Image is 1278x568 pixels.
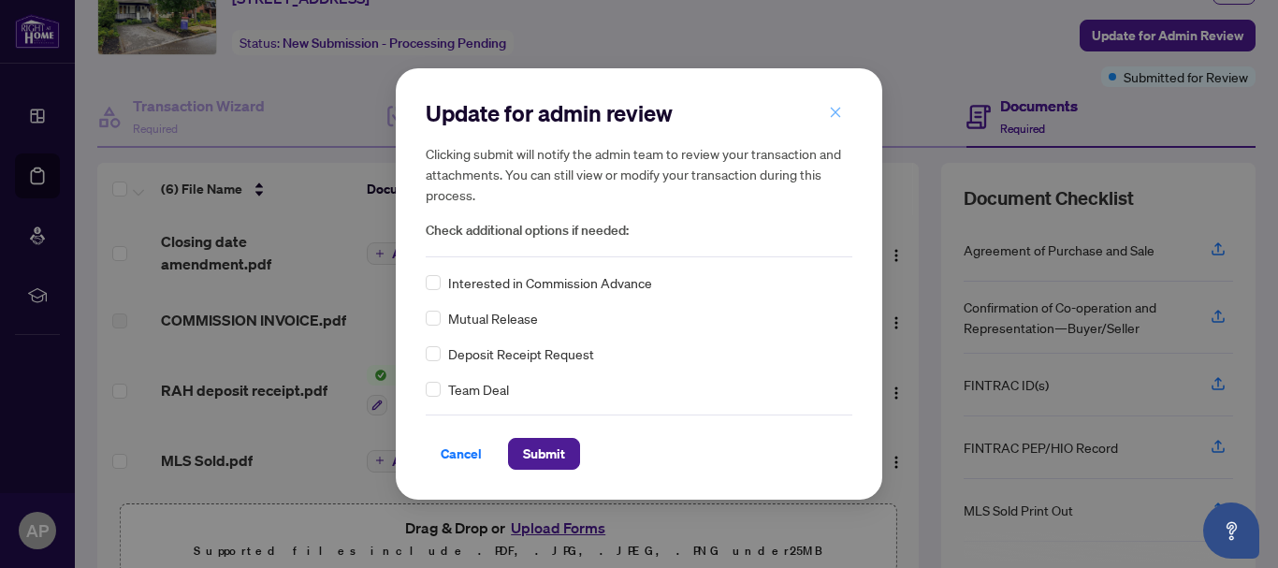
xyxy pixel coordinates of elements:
span: Mutual Release [448,308,538,328]
span: Submit [523,439,565,469]
button: Submit [508,438,580,470]
span: close [829,106,842,119]
h2: Update for admin review [426,98,852,128]
span: Cancel [441,439,482,469]
button: Open asap [1203,502,1259,559]
span: Deposit Receipt Request [448,343,594,364]
span: Interested in Commission Advance [448,272,652,293]
span: Team Deal [448,379,509,400]
h5: Clicking submit will notify the admin team to review your transaction and attachments. You can st... [426,143,852,205]
span: Check additional options if needed: [426,220,852,241]
button: Cancel [426,438,497,470]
